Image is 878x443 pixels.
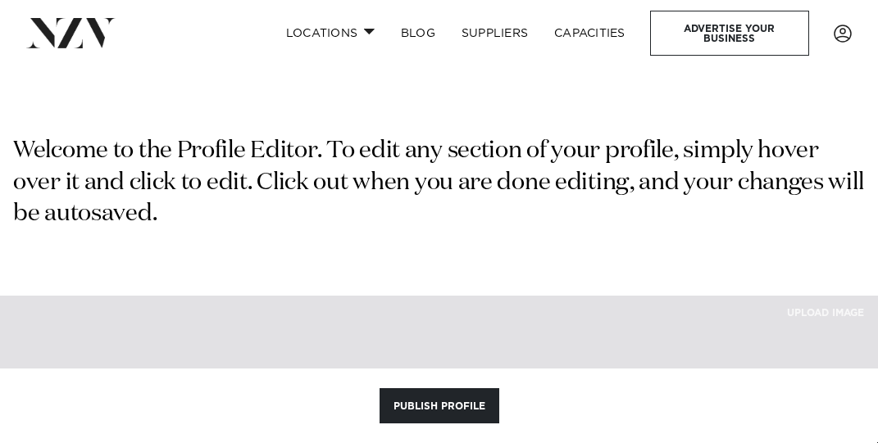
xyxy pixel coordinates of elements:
[650,11,809,56] a: Advertise your business
[448,16,541,51] a: SUPPLIERS
[388,16,448,51] a: BLOG
[26,18,116,47] img: nzv-logo.png
[380,388,499,423] button: Publish Profile
[273,16,388,51] a: Locations
[13,135,865,230] p: Welcome to the Profile Editor. To edit any section of your profile, simply hover over it and clic...
[541,16,639,51] a: Capacities
[773,296,878,331] button: UPLOAD IMAGE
